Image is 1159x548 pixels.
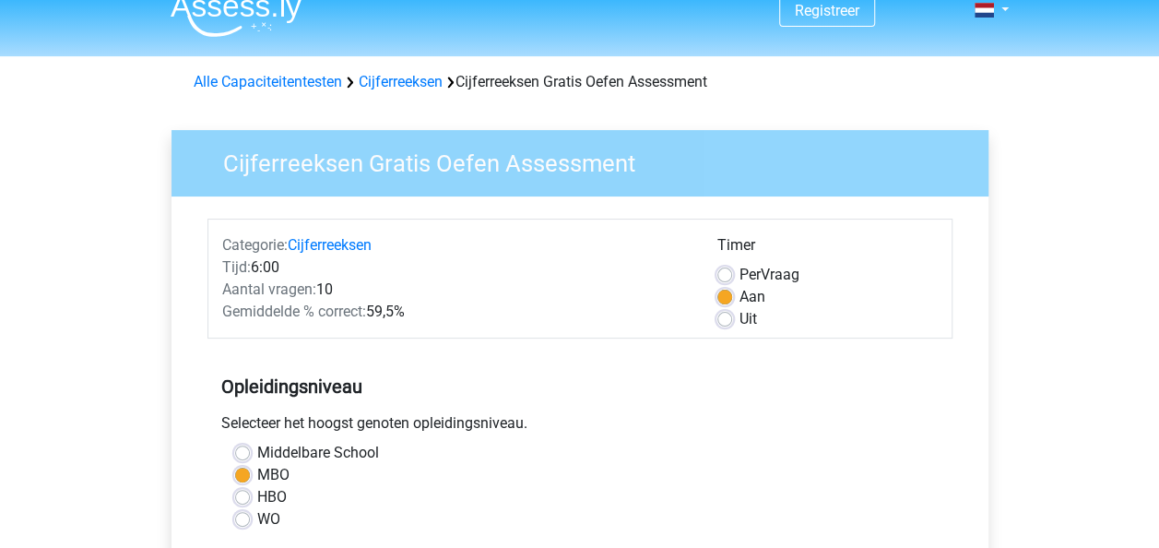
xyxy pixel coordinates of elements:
div: Selecteer het hoogst genoten opleidingsniveau. [207,412,952,442]
a: Alle Capaciteitentesten [194,73,342,90]
div: 10 [208,279,704,301]
div: Timer [717,234,938,264]
label: MBO [257,464,290,486]
div: 6:00 [208,256,704,279]
h3: Cijferreeksen Gratis Oefen Assessment [201,142,975,178]
span: Per [739,266,761,283]
label: Aan [739,286,765,308]
label: Middelbare School [257,442,379,464]
div: 59,5% [208,301,704,323]
div: Cijferreeksen Gratis Oefen Assessment [186,71,974,93]
span: Categorie: [222,236,288,254]
label: Uit [739,308,757,330]
label: Vraag [739,264,799,286]
span: Gemiddelde % correct: [222,303,366,320]
h5: Opleidingsniveau [221,368,939,405]
a: Registreer [795,2,859,19]
label: HBO [257,486,287,508]
a: Cijferreeksen [359,73,443,90]
label: WO [257,508,280,530]
span: Aantal vragen: [222,280,316,298]
span: Tijd: [222,258,251,276]
a: Cijferreeksen [288,236,372,254]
